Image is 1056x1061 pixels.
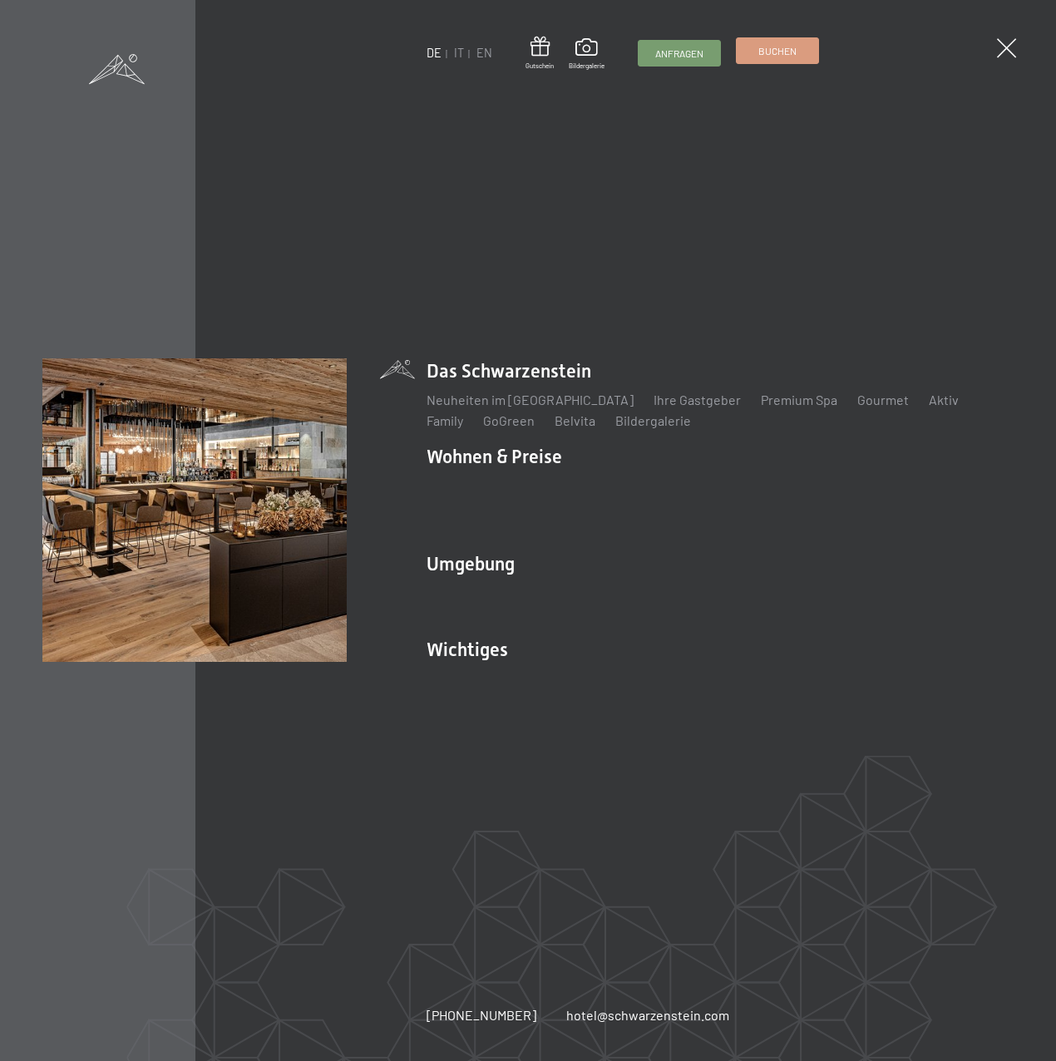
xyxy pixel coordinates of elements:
[42,358,347,663] img: Wellnesshotel Südtirol SCHWARZENSTEIN - Wellnessurlaub in den Alpen, Wandern und Wellness
[761,392,837,407] a: Premium Spa
[526,37,554,71] a: Gutschein
[569,62,604,71] span: Bildergalerie
[615,412,691,428] a: Bildergalerie
[655,47,703,61] span: Anfragen
[857,392,909,407] a: Gourmet
[555,412,595,428] a: Belvita
[737,38,818,63] a: Buchen
[427,46,442,60] a: DE
[569,38,604,70] a: Bildergalerie
[483,412,535,428] a: GoGreen
[427,392,634,407] a: Neuheiten im [GEOGRAPHIC_DATA]
[639,41,720,66] a: Anfragen
[476,46,492,60] a: EN
[758,44,797,58] span: Buchen
[427,1007,536,1023] span: [PHONE_NUMBER]
[427,412,463,428] a: Family
[929,392,959,407] a: Aktiv
[654,392,741,407] a: Ihre Gastgeber
[566,1006,729,1024] a: hotel@schwarzenstein.com
[454,46,464,60] a: IT
[526,62,554,71] span: Gutschein
[427,1006,536,1024] a: [PHONE_NUMBER]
